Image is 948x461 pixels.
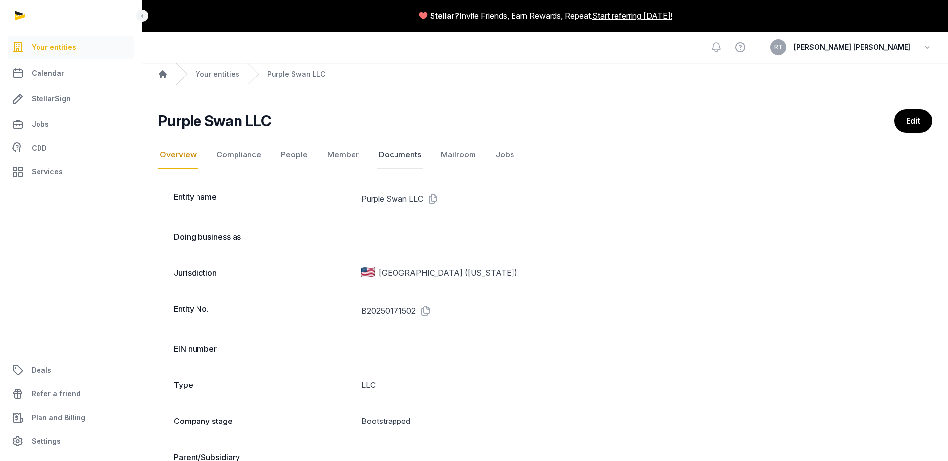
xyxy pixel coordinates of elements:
a: Start referring [DATE]! [592,10,672,22]
dt: Company stage [174,415,354,427]
span: CDD [32,142,47,154]
span: Plan and Billing [32,412,85,423]
dd: Bootstrapped [361,415,916,427]
dt: EIN number [174,343,354,355]
a: Mailroom [439,141,478,169]
dd: B20250171502 [361,303,916,319]
span: Stellar? [430,10,459,22]
a: Settings [8,429,134,453]
span: Calendar [32,67,64,79]
a: Purple Swan LLC [267,69,325,79]
span: Refer a friend [32,388,80,400]
span: Deals [32,364,51,376]
dd: LLC [361,379,916,391]
dt: Doing business as [174,231,354,243]
span: Your entities [32,41,76,53]
a: Plan and Billing [8,406,134,429]
a: Your entities [8,36,134,59]
a: Your entities [196,69,239,79]
a: StellarSign [8,87,134,111]
button: RT [770,39,786,55]
span: Services [32,166,63,178]
a: Jobs [494,141,516,169]
dd: Purple Swan LLC [361,191,916,207]
span: Jobs [32,118,49,130]
span: RT [774,44,783,50]
dt: Type [174,379,354,391]
span: StellarSign [32,93,71,105]
nav: Breadcrumb [142,63,948,85]
a: Member [325,141,361,169]
dt: Entity name [174,191,354,207]
span: [GEOGRAPHIC_DATA] ([US_STATE]) [379,267,517,279]
dt: Entity No. [174,303,354,319]
a: Overview [158,141,198,169]
dt: Jurisdiction [174,267,354,279]
a: Refer a friend [8,382,134,406]
a: Edit [894,109,932,133]
a: Documents [377,141,423,169]
nav: Tabs [158,141,932,169]
a: People [279,141,310,169]
h2: Purple Swan LLC [158,112,271,130]
a: Calendar [8,61,134,85]
span: [PERSON_NAME] [PERSON_NAME] [794,41,910,53]
a: Services [8,160,134,184]
span: Settings [32,435,61,447]
a: Deals [8,358,134,382]
a: Jobs [8,113,134,136]
a: CDD [8,138,134,158]
iframe: Chat Widget [770,346,948,461]
a: Compliance [214,141,263,169]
